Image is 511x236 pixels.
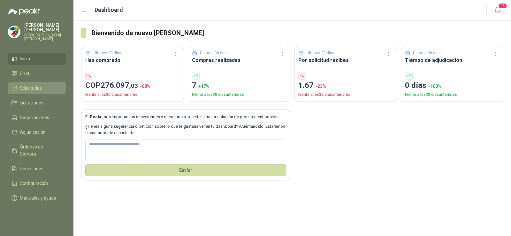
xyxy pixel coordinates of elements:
[298,80,393,92] p: 1.67
[8,192,66,204] a: Manuales y ayuda
[24,33,66,41] p: [GEOGRAPHIC_DATA][PERSON_NAME]
[20,180,48,187] span: Configuración
[8,8,40,15] img: Logo peakr
[20,70,29,77] span: Chat
[129,82,138,89] span: ,03
[85,56,180,64] h3: Has comprado
[20,129,46,136] span: Adjudicación
[405,56,500,64] h3: Tiempo de adjudicación
[20,143,60,157] span: Órdenes de Compra
[413,50,441,56] p: Últimos 30 días
[200,50,228,56] p: Últimos 30 días
[85,114,286,120] p: En , nos importan tus necesidades y queremos ofrecerte la mejor solución de procurement posible.
[8,177,66,189] a: Configuración
[24,23,66,32] p: [PERSON_NAME] [PERSON_NAME]
[8,26,20,38] img: Company Logo
[492,4,503,16] button: 15
[140,84,150,89] span: -68 %
[298,92,393,98] p: Frente a los 30 días anteriores
[8,141,66,160] a: Órdenes de Compra
[85,80,180,92] p: COP
[20,165,43,172] span: Remisiones
[8,163,66,175] a: Remisiones
[316,84,326,89] span: -23 %
[307,50,334,56] p: Últimos 30 días
[192,56,286,64] h3: Compras realizadas
[20,99,43,106] span: Licitaciones
[85,164,286,176] button: Envíar
[8,97,66,109] a: Licitaciones
[94,50,121,56] p: Últimos 30 días
[95,5,123,14] h1: Dashboard
[8,82,66,94] a: Solicitudes
[85,92,180,98] p: Frente a los 30 días anteriores
[20,194,56,202] span: Manuales y ayuda
[192,80,286,92] p: 7
[20,85,42,92] span: Solicitudes
[405,92,500,98] p: Frente a los 30 días anteriores
[91,28,503,38] h3: Bienvenido de nuevo [PERSON_NAME]
[20,55,30,62] span: Inicio
[85,123,286,136] p: ¿Tienes alguna sugerencia o petición sobre lo que te gustaría ver en tu dashboard? ¡Cuéntanoslo! ...
[198,84,210,89] span: + 17 %
[298,56,393,64] h3: Por solicitud recibes
[8,126,66,138] a: Adjudicación
[20,114,49,121] span: Negociaciones
[192,92,286,98] p: Frente a los 30 días anteriores
[498,3,507,9] span: 15
[101,81,138,90] span: 276.097
[8,67,66,80] a: Chat
[405,80,500,92] p: 0 días
[90,114,102,119] b: Peakr
[428,84,441,89] span: -100 %
[8,53,66,65] a: Inicio
[8,111,66,124] a: Negociaciones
